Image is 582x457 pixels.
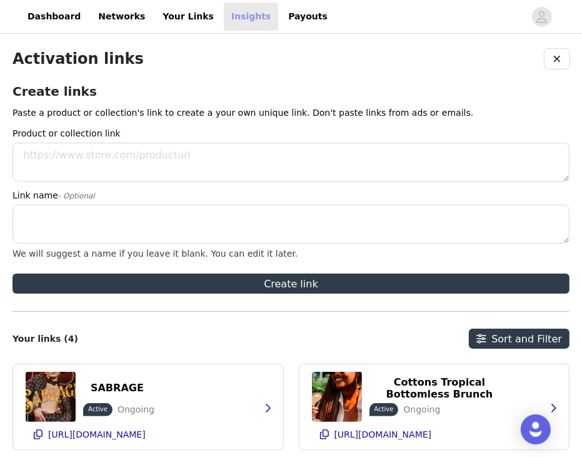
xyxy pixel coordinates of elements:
div: avatar [536,7,548,27]
p: Ongoing [403,403,440,416]
img: Sabrage in London - Tickets | Fever [26,372,76,422]
button: Create link [13,274,569,294]
button: [URL][DOMAIN_NAME] [312,424,557,444]
div: Open Intercom Messenger [521,414,551,444]
p: Active [374,404,394,414]
button: Sort and Filter [469,329,569,349]
p: SABRAGE [91,382,144,394]
p: [URL][DOMAIN_NAME] [48,429,146,439]
h2: Your links (4) [13,334,78,344]
a: Networks [91,3,153,31]
a: Payouts [281,3,335,31]
a: Dashboard [20,3,88,31]
label: Link name [13,189,562,202]
p: Ongoing [118,403,154,416]
img: Cottons Tropical Bottomless Brunch London Tickets | Fever [312,372,362,422]
button: Cottons Tropical Bottomless Brunch [369,378,510,398]
label: Product or collection link [13,127,562,140]
div: We will suggest a name if you leave it blank. You can edit it later. [13,249,569,259]
h1: Activation links [13,50,144,68]
p: [URL][DOMAIN_NAME] [334,429,432,439]
p: Paste a product or collection's link to create a your own unique link. Don't paste links from ads... [13,106,569,120]
span: - Optional [58,192,95,200]
p: Active [88,404,108,414]
a: Insights [224,3,278,31]
button: [URL][DOMAIN_NAME] [26,424,271,444]
button: SABRAGE [83,378,151,398]
p: Cottons Tropical Bottomless Brunch [377,376,503,400]
h2: Create links [13,84,569,99]
a: Your Links [155,3,221,31]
